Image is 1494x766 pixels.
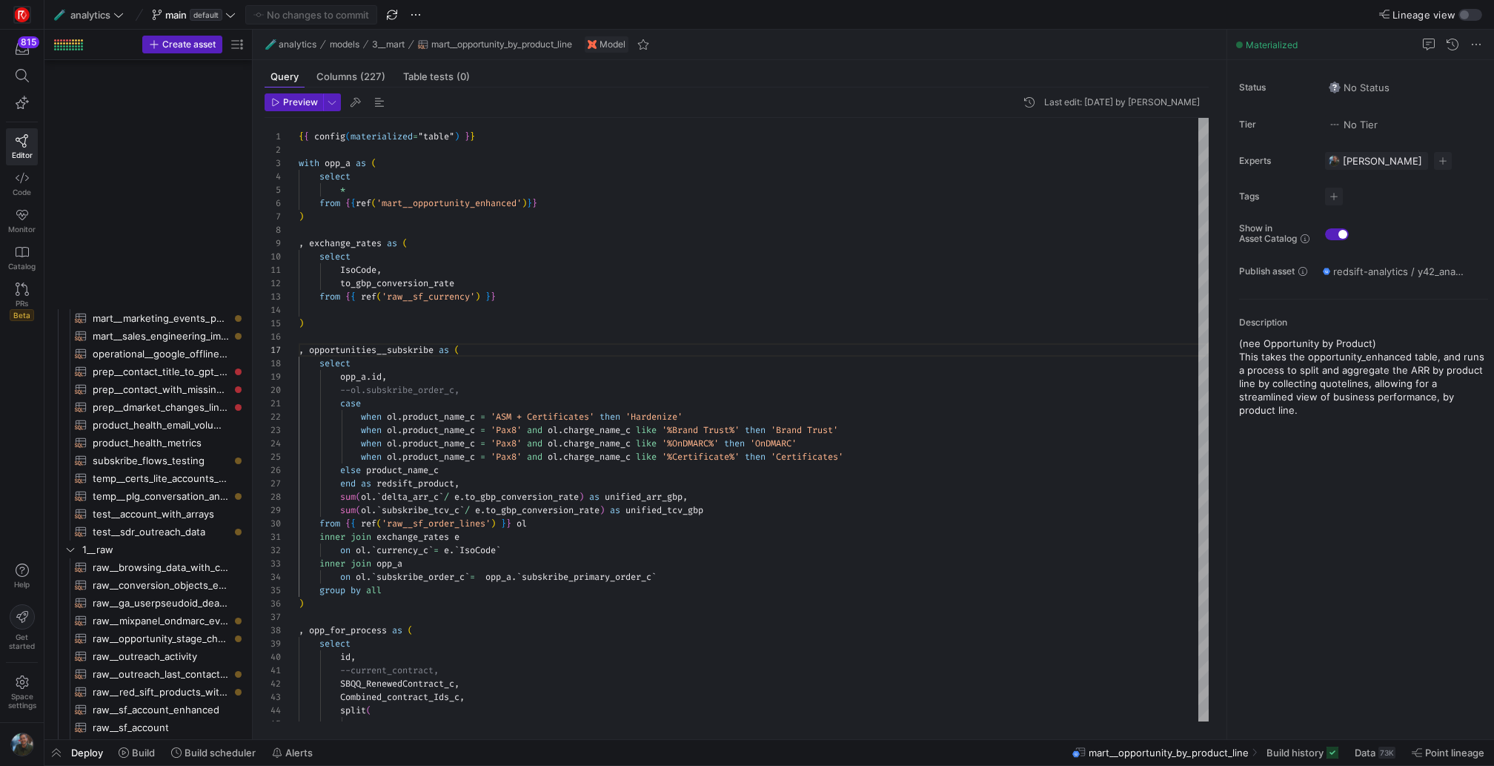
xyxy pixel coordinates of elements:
div: 4 [265,170,281,183]
a: https://storage.googleapis.com/y42-prod-data-exchange/images/C0c2ZRu8XU2mQEXUlKrTCN4i0dD3czfOt8UZ... [6,2,38,27]
span: unified_arr_gbp [605,491,683,503]
span: ol [548,451,558,463]
span: } [527,197,532,209]
span: 'Hardenize' [625,411,683,423]
span: ` [376,491,382,503]
span: IsoCode [340,264,376,276]
span: . [558,438,563,449]
span: 'ASM + Certificates' [491,411,594,423]
span: '%Certificate%' [662,451,740,463]
a: temp__plg_conversation_analysis​​​​​​​​​​ [50,487,246,505]
span: product_name_c [402,424,475,436]
span: Publish asset [1239,266,1295,277]
span: like [636,438,657,449]
div: 12 [265,277,281,290]
span: temp__plg_conversation_analysis​​​​​​​​​​ [93,488,229,505]
span: Tags [1239,191,1313,202]
span: . [366,371,371,383]
a: PRsBeta [6,277,38,327]
span: charge_name_c [563,451,631,463]
span: ol [548,438,558,449]
span: temp__certs_lite_accounts_for_sdrs​​​​​​​​​​ [93,470,229,487]
span: 🧪 [265,39,276,50]
div: Press SPACE to select this row. [50,345,246,363]
span: / [444,491,449,503]
span: raw__conversion_objects_enriched​​​​​​​​​​ [93,577,229,594]
span: = [413,131,418,142]
span: exchange_rates [309,237,382,249]
span: ol [387,411,397,423]
div: Press SPACE to select this row. [50,380,246,398]
span: end [340,478,356,489]
span: Model [600,39,625,50]
div: 1 [265,130,281,143]
span: 'Pax8' [491,451,522,463]
span: . [397,438,402,449]
a: raw__conversion_objects_enriched​​​​​​​​​​ [50,576,246,594]
span: No Tier [1329,119,1378,131]
span: , [376,264,382,276]
span: to_gbp_conversion_rate [340,277,454,289]
span: charge_name_c [563,424,631,436]
span: Catalog [8,262,36,271]
a: prep__dmarket_changes_linked_to_product_instances​​​​​​​​​​ [50,398,246,416]
span: as [387,237,397,249]
div: 17 [265,343,281,357]
span: } [491,291,496,303]
div: Last edit: [DATE] by [PERSON_NAME] [1044,97,1200,108]
span: analytics [70,9,110,21]
span: product_name_c [402,438,475,449]
div: Press SPACE to select this row. [50,327,246,345]
span: ref [361,291,376,303]
a: raw__ga_userpseudoid_deanonymized​​​​​​​​​​ [50,594,246,612]
span: ) [579,491,584,503]
button: Build history [1260,740,1345,765]
span: Table tests [403,72,470,82]
div: 29 [265,503,281,517]
div: 24 [265,437,281,450]
span: . [397,424,402,436]
a: product_health_email_volumes​​​​​​​​​​ [50,416,246,434]
span: { [345,197,351,209]
div: 16 [265,330,281,343]
span: ( [356,491,361,503]
div: 2 [265,143,281,156]
img: https://storage.googleapis.com/y42-prod-data-exchange/images/C0c2ZRu8XU2mQEXUlKrTCN4i0dD3czfOt8UZ... [15,7,30,22]
span: Get started [9,633,35,650]
span: Editor [12,151,33,159]
span: charge_name_c [563,438,631,449]
button: Create asset [142,36,222,53]
span: with [299,157,319,169]
a: Catalog [6,240,38,277]
span: = [480,424,485,436]
span: opp_a [340,371,366,383]
span: as [439,344,449,356]
a: operational__google_offline_click_conversions_process​​​​​​​​​​ [50,345,246,363]
span: id [371,371,382,383]
div: 18 [265,357,281,370]
span: and [527,438,542,449]
span: Code [13,188,31,197]
span: = [480,411,485,423]
span: , [454,478,459,489]
span: opp_a [325,157,351,169]
span: Beta [10,309,34,321]
span: Monitor [8,225,36,234]
a: mart__marketing_events_performance_analysis​​​​​​​​​​ [50,309,246,327]
span: . [371,491,376,503]
span: . [558,451,563,463]
span: . [397,411,402,423]
a: raw__outreach_last_contacted​​​​​​​​​​ [50,665,246,683]
button: Getstarted [6,598,38,656]
span: to_gbp_conversion_rate [465,491,579,503]
span: sum [340,504,356,516]
span: } [485,291,491,303]
span: test__account_with_arrays​​​​​​​​​​ [93,506,229,523]
span: and [527,451,542,463]
a: raw__opportunity_stage_changes_history​​​​​​​​​​ [50,630,246,647]
span: --ol.subskribe_order_c, [340,384,459,396]
div: Press SPACE to select this row. [50,452,246,469]
div: 25 [265,450,281,463]
a: Spacesettings [6,669,38,716]
button: redsift-analytics / y42_analytics_main / mart__opportunity_by_product_line [1319,262,1467,281]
